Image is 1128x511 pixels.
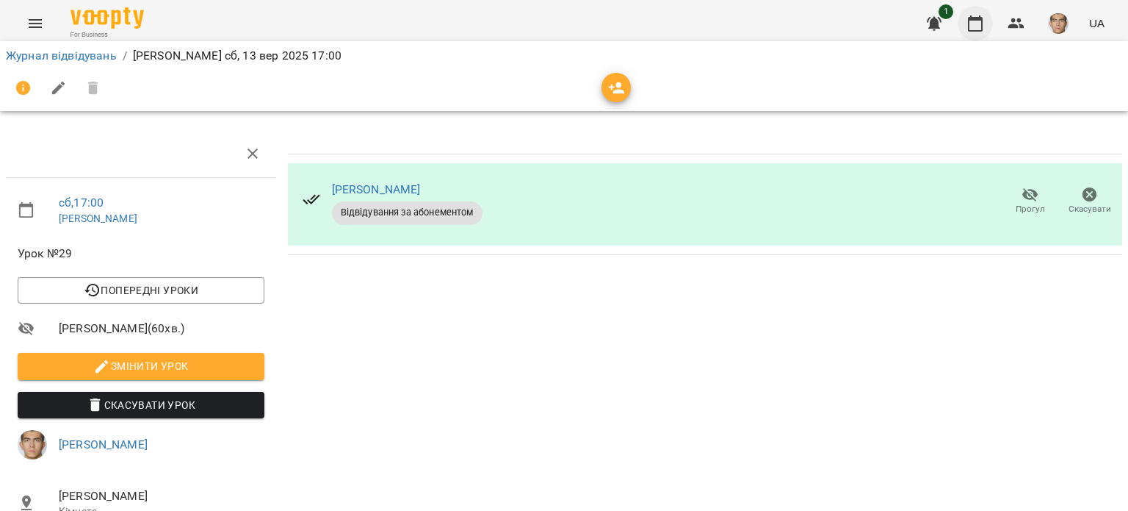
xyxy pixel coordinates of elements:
button: Попередні уроки [18,277,264,304]
span: UA [1089,15,1104,31]
button: Menu [18,6,53,41]
a: [PERSON_NAME] [59,437,148,451]
button: Змінити урок [18,353,264,379]
img: 290265f4fa403245e7fea1740f973bad.jpg [1048,13,1069,34]
button: UA [1083,10,1110,37]
span: Прогул [1016,203,1045,215]
button: Скасувати Урок [18,392,264,418]
a: Журнал відвідувань [6,49,117,62]
span: Урок №29 [18,245,264,262]
span: [PERSON_NAME] ( 60 хв. ) [59,320,264,337]
span: Попередні уроки [29,282,253,299]
button: Прогул [1000,181,1060,222]
a: сб , 17:00 [59,196,104,210]
span: Змінити урок [29,357,253,375]
a: [PERSON_NAME] [332,182,421,196]
span: For Business [70,30,144,40]
button: Скасувати [1060,181,1119,222]
span: [PERSON_NAME] [59,487,264,505]
span: Скасувати [1069,203,1111,215]
a: [PERSON_NAME] [59,212,137,224]
li: / [123,47,127,65]
p: [PERSON_NAME] сб, 13 вер 2025 17:00 [133,47,341,65]
img: Voopty Logo [70,7,144,29]
span: 1 [939,4,953,19]
span: Скасувати Урок [29,396,253,414]
img: 290265f4fa403245e7fea1740f973bad.jpg [18,430,47,460]
nav: breadcrumb [6,47,1122,65]
span: Відвідування за абонементом [332,206,482,219]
